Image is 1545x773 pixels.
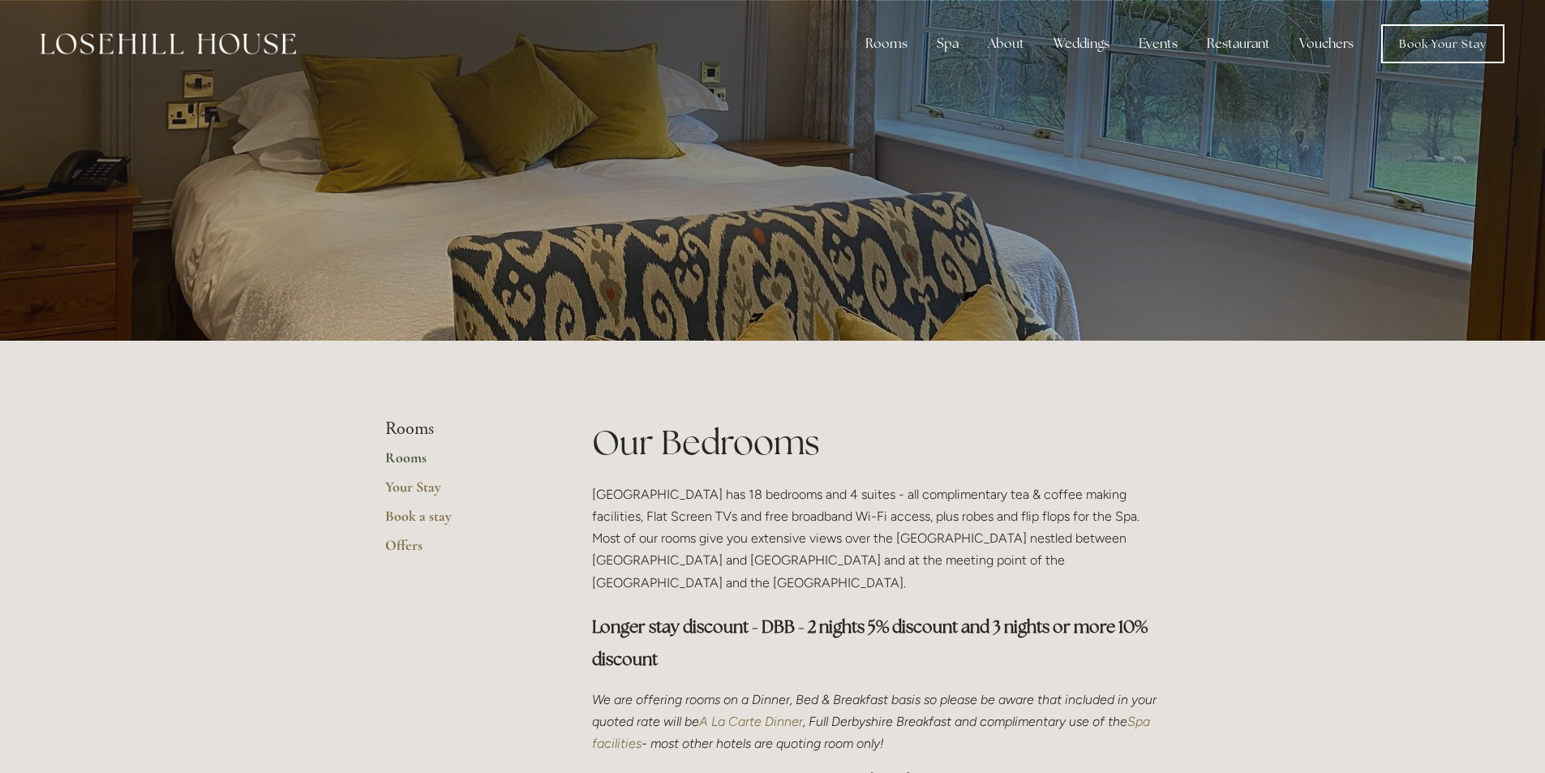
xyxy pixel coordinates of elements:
[385,419,540,440] li: Rooms
[592,616,1151,670] strong: Longer stay discount - DBB - 2 nights 5% discount and 3 nights or more 10% discount
[1194,28,1283,60] div: Restaurant
[592,419,1161,466] h1: Our Bedrooms
[924,28,972,60] div: Spa
[385,507,540,536] a: Book a stay
[803,714,1127,729] em: , Full Derbyshire Breakfast and complimentary use of the
[852,28,921,60] div: Rooms
[1041,28,1122,60] div: Weddings
[385,449,540,478] a: Rooms
[592,692,1160,729] em: We are offering rooms on a Dinner, Bed & Breakfast basis so please be aware that included in your...
[699,714,803,729] a: A La Carte Dinner
[1126,28,1191,60] div: Events
[385,478,540,507] a: Your Stay
[592,483,1161,594] p: [GEOGRAPHIC_DATA] has 18 bedrooms and 4 suites - all complimentary tea & coffee making facilities...
[975,28,1037,60] div: About
[41,33,296,54] img: Losehill House
[642,736,884,751] em: - most other hotels are quoting room only!
[385,536,540,565] a: Offers
[1381,24,1504,63] a: Book Your Stay
[1286,28,1367,60] a: Vouchers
